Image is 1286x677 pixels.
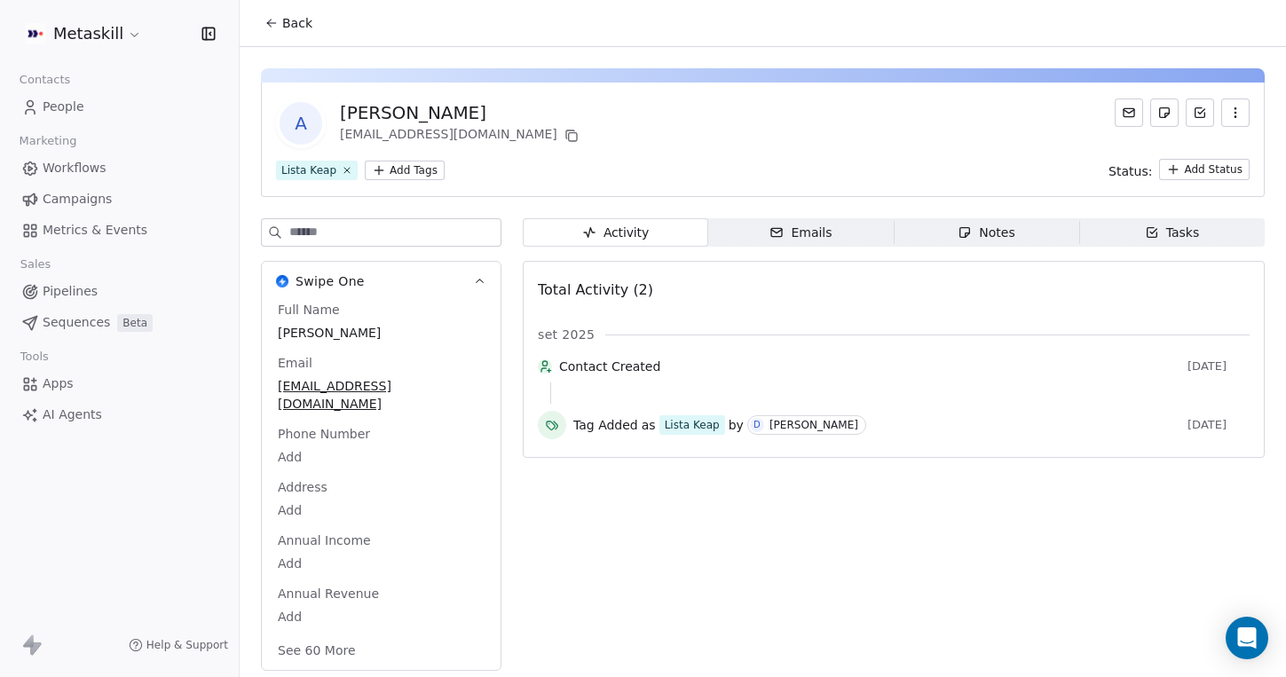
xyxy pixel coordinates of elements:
[1145,224,1200,242] div: Tasks
[282,14,312,32] span: Back
[278,324,485,342] span: [PERSON_NAME]
[274,531,375,549] span: Annual Income
[278,448,485,466] span: Add
[14,92,225,122] a: People
[278,555,485,572] span: Add
[14,277,225,306] a: Pipelines
[958,224,1014,242] div: Notes
[43,313,110,332] span: Sequences
[254,7,323,39] button: Back
[1226,617,1268,659] div: Open Intercom Messenger
[274,585,383,602] span: Annual Revenue
[262,301,501,670] div: Swipe OneSwipe One
[43,159,107,177] span: Workflows
[43,221,147,240] span: Metrics & Events
[43,190,112,209] span: Campaigns
[12,251,59,278] span: Sales
[274,425,374,443] span: Phone Number
[14,369,225,398] a: Apps
[43,98,84,116] span: People
[21,19,146,49] button: Metaskill
[642,416,656,434] span: as
[14,216,225,245] a: Metrics & Events
[538,281,653,298] span: Total Activity (2)
[14,154,225,183] a: Workflows
[278,608,485,626] span: Add
[340,100,582,125] div: [PERSON_NAME]
[280,102,322,145] span: A
[117,314,153,332] span: Beta
[146,638,228,652] span: Help & Support
[53,22,123,45] span: Metaskill
[267,634,367,666] button: See 60 More
[276,275,288,287] img: Swipe One
[1159,159,1250,180] button: Add Status
[281,162,336,178] div: Lista Keap
[573,416,638,434] span: Tag Added
[559,358,1180,375] span: Contact Created
[278,377,485,413] span: [EMAIL_ADDRESS][DOMAIN_NAME]
[1187,418,1250,432] span: [DATE]
[14,400,225,429] a: AI Agents
[340,125,582,146] div: [EMAIL_ADDRESS][DOMAIN_NAME]
[769,419,858,431] div: [PERSON_NAME]
[753,418,761,432] div: D
[296,272,365,290] span: Swipe One
[538,326,595,343] span: set 2025
[262,262,501,301] button: Swipe OneSwipe One
[278,501,485,519] span: Add
[25,23,46,44] img: AVATAR%20METASKILL%20-%20Colori%20Positivo.png
[129,638,228,652] a: Help & Support
[43,374,74,393] span: Apps
[14,185,225,214] a: Campaigns
[43,405,102,424] span: AI Agents
[274,354,316,372] span: Email
[12,128,84,154] span: Marketing
[365,161,445,180] button: Add Tags
[1187,359,1250,374] span: [DATE]
[274,478,331,496] span: Address
[12,67,78,93] span: Contacts
[1108,162,1152,180] span: Status:
[274,301,343,319] span: Full Name
[665,417,720,433] div: Lista Keap
[43,282,98,301] span: Pipelines
[769,224,832,242] div: Emails
[729,416,744,434] span: by
[14,308,225,337] a: SequencesBeta
[12,343,56,370] span: Tools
